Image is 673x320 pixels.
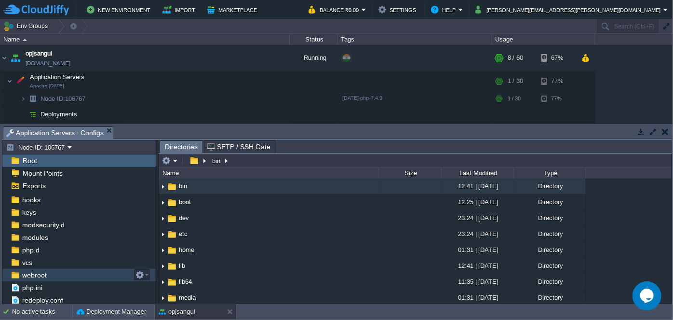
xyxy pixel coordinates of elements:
a: modules [20,233,50,242]
img: AMDAwAAAACH5BAEAAAAALAAAAAABAAEAAAICRAEAOw== [167,293,177,304]
button: opjsangul [159,307,195,317]
span: [DATE]-php-7.4.9 [342,95,382,101]
img: AMDAwAAAACH5BAEAAAAALAAAAAABAAEAAAICRAEAOw== [13,122,27,141]
div: 01:31 | [DATE] [441,242,513,257]
a: bin [177,182,188,190]
div: Tags [338,34,492,45]
div: Name [160,167,378,179]
img: AMDAwAAAACH5BAEAAAAALAAAAAABAAEAAAICRAEAOw== [159,259,167,274]
a: hooks [20,195,42,204]
img: AMDAwAAAACH5BAEAAAAALAAAAAABAAEAAAICRAEAOw== [13,71,27,91]
input: Click to enter the path [159,154,672,167]
div: Directory [513,226,586,241]
span: Apache [DATE] [30,83,64,89]
img: AMDAwAAAACH5BAEAAAAALAAAAAABAAEAAAICRAEAOw== [159,227,167,242]
div: 01:31 | [DATE] [441,290,513,305]
span: Application Servers [29,73,86,81]
div: Name [1,34,289,45]
img: AMDAwAAAACH5BAEAAAAALAAAAAABAAEAAAICRAEAOw== [167,229,177,240]
a: keys [20,208,38,217]
a: redeploy.conf [20,296,65,305]
a: [DOMAIN_NAME] [26,58,70,68]
a: opjsangul [26,49,52,58]
a: lib64 [177,278,193,286]
img: AMDAwAAAACH5BAEAAAAALAAAAAABAAEAAAICRAEAOw== [167,197,177,208]
img: AMDAwAAAACH5BAEAAAAALAAAAAABAAEAAAICRAEAOw== [167,277,177,288]
div: Directory [513,258,586,273]
span: media [177,293,197,302]
div: Usage [493,34,594,45]
div: 8 / 60 [508,45,523,71]
img: CloudJiffy [3,4,69,16]
a: lib [177,262,187,270]
button: Balance ₹0.00 [309,4,362,15]
a: Mount Points [21,169,64,178]
span: Application Servers : Configs [6,127,104,139]
div: 12:41 | [DATE] [441,258,513,273]
img: AMDAwAAAACH5BAEAAAAALAAAAAABAAEAAAICRAEAOw== [26,107,40,122]
iframe: chat widget [633,281,663,310]
span: Node ID: [40,95,65,102]
div: 1 / 30 [508,71,523,91]
img: AMDAwAAAACH5BAEAAAAALAAAAAABAAEAAAICRAEAOw== [167,245,177,256]
div: Type [514,167,586,179]
div: Directory [513,210,586,225]
a: modsecurity.d [20,221,66,229]
a: Root [21,156,39,165]
div: 67% [541,45,573,71]
a: home [177,246,196,254]
button: bin [211,156,223,165]
a: php.d [20,246,41,254]
a: php.ini [20,283,44,292]
span: Directories [165,141,198,153]
div: Last Modified [442,167,513,179]
img: AMDAwAAAACH5BAEAAAAALAAAAAABAAEAAAICRAEAOw== [167,261,177,272]
button: Import [162,4,199,15]
div: No active tasks [12,304,72,320]
a: Deployments [40,110,79,118]
a: etc [177,230,189,238]
div: 1 / 30 [508,91,521,106]
div: 77% [541,91,573,106]
div: Status [290,34,337,45]
span: SFTP / SSH Gate [207,141,270,153]
button: Env Groups [3,19,51,33]
button: Help [431,4,458,15]
a: Node ID:106767 [40,95,87,103]
img: AMDAwAAAACH5BAEAAAAALAAAAAABAAEAAAICRAEAOw== [7,71,13,91]
div: 7 / 30 [508,122,523,141]
span: boot [177,198,192,206]
div: 12:41 | [DATE] [441,179,513,194]
div: 11:35 | [DATE] [441,274,513,289]
div: 77% [541,71,573,91]
div: 37% [541,122,573,141]
a: vcs [20,258,34,267]
img: AMDAwAAAACH5BAEAAAAALAAAAAABAAEAAAICRAEAOw== [159,275,167,290]
img: AMDAwAAAACH5BAEAAAAALAAAAAABAAEAAAICRAEAOw== [159,291,167,306]
button: Node ID: 106767 [6,143,67,152]
button: [PERSON_NAME][EMAIL_ADDRESS][PERSON_NAME][DOMAIN_NAME] [475,4,663,15]
div: Directory [513,290,586,305]
div: 23:24 | [DATE] [441,210,513,225]
div: Directory [513,195,586,209]
a: Exports [21,181,47,190]
img: AMDAwAAAACH5BAEAAAAALAAAAAABAAEAAAICRAEAOw== [159,243,167,258]
button: Settings [378,4,419,15]
a: webroot [20,271,48,279]
img: AMDAwAAAACH5BAEAAAAALAAAAAABAAEAAAICRAEAOw== [26,91,40,106]
a: Application ServersApache [DATE] [29,73,86,81]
